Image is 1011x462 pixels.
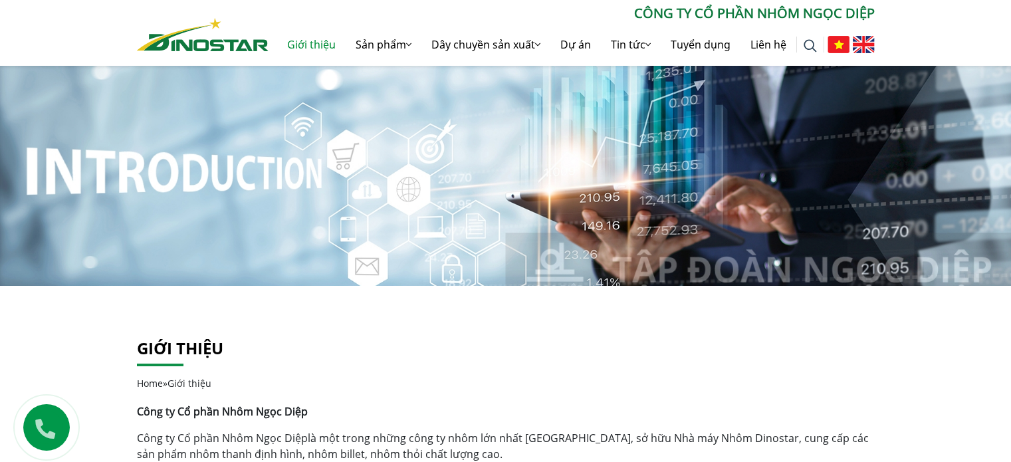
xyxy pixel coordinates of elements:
[137,431,308,445] a: Công ty Cổ phần Nhôm Ngọc Diệp
[550,23,601,66] a: Dự án
[804,39,817,53] img: search
[137,337,223,359] a: Giới thiệu
[601,23,661,66] a: Tin tức
[137,377,163,390] a: Home
[168,377,211,390] span: Giới thiệu
[421,23,550,66] a: Dây chuyền sản xuất
[661,23,740,66] a: Tuyển dụng
[137,404,308,419] strong: Công ty Cổ phần Nhôm Ngọc Diệp
[346,23,421,66] a: Sản phẩm
[740,23,796,66] a: Liên hệ
[277,23,346,66] a: Giới thiệu
[269,3,875,23] p: CÔNG TY CỔ PHẦN NHÔM NGỌC DIỆP
[137,377,211,390] span: »
[853,36,875,53] img: English
[137,430,875,462] p: là một trong những công ty nhôm lớn nhất [GEOGRAPHIC_DATA], sở hữu Nhà máy Nhôm Dinostar, cung cấ...
[137,18,269,51] img: Nhôm Dinostar
[828,36,849,53] img: Tiếng Việt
